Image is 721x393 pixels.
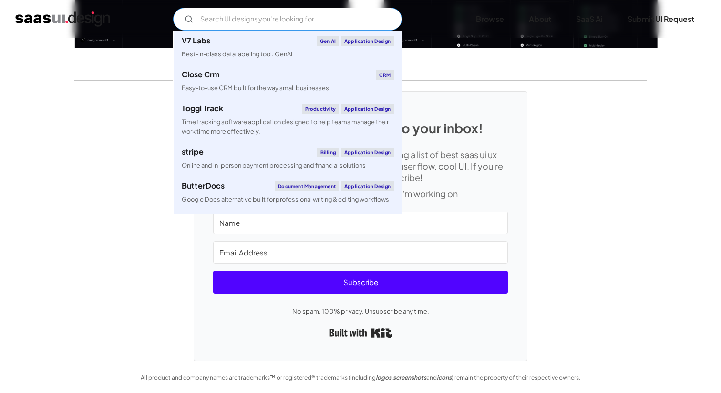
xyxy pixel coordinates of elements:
[182,71,220,78] div: Close Crm
[565,9,614,30] a: SaaS Ai
[174,142,402,176] a: stripeBillingApplication DesignOnline and in-person payment processing and financial solutions
[393,374,426,381] em: screenshots
[317,36,339,46] div: Gen AI
[136,372,585,383] div: All product and company names are trademarks™ or registered® trademarks (including , and ) remain...
[173,8,402,31] form: Email Form
[213,271,508,294] button: Subscribe
[182,161,366,170] div: Online and in-person payment processing and financial solutions
[329,324,392,341] a: Built with Kit
[174,64,402,98] a: Close CrmCRMEasy-to-use CRM built for the way small businesses
[341,104,394,114] div: Application Design
[174,176,402,210] a: ButterDocsDocument ManagementApplication DesignGoogle Docs alternative built for professional wri...
[464,9,515,30] a: Browse
[302,104,339,114] div: Productivity
[437,374,452,381] em: icons
[376,70,394,80] div: CRM
[616,9,706,30] a: Submit UI Request
[275,181,339,191] div: Document Management
[182,182,225,190] div: ButterDocs
[182,50,292,59] div: Best-in-class data labeling tool. GenAI
[317,148,339,157] div: Billing
[341,181,394,191] div: Application Design
[174,210,402,253] a: klaviyoEmail MarketingApplication DesignCreate personalised customer experiences across email, SM...
[182,195,389,204] div: Google Docs alternative built for professional writing & editing workflows
[517,9,563,30] a: About
[182,84,329,93] div: Easy-to-use CRM built for the way small businesses
[213,306,508,317] p: No spam. 100% privacy. Unsubscribe any time.
[173,8,402,31] input: Search UI designs you're looking for...
[213,241,508,264] input: Email Address
[174,31,402,64] a: V7 LabsGen AIApplication DesignBest-in-class data labeling tool. GenAI
[341,36,394,46] div: Application Design
[182,117,394,136] div: Time tracking software application designed to help teams manage their work time more effectively.
[15,11,110,27] a: home
[341,148,394,157] div: Application Design
[213,212,508,234] input: Name
[174,98,402,141] a: Toggl TrackProductivityApplication DesignTime tracking software application designed to help team...
[182,148,204,156] div: stripe
[182,37,210,44] div: V7 Labs
[376,374,391,381] em: logos
[182,105,223,112] div: Toggl Track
